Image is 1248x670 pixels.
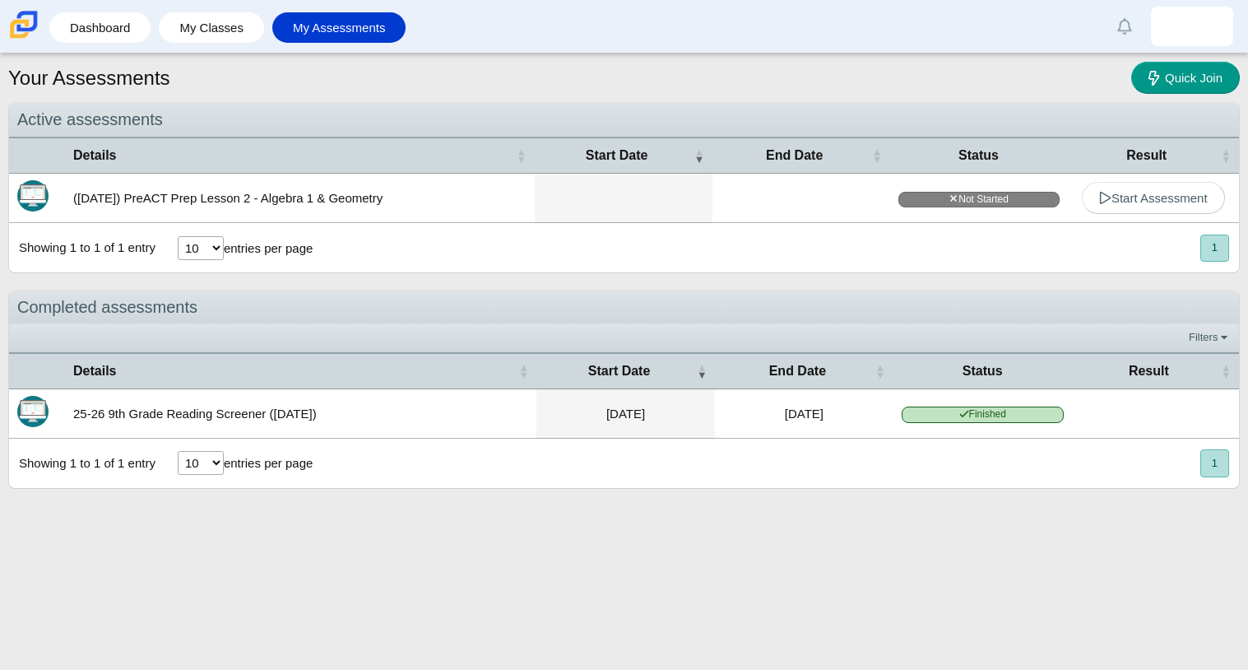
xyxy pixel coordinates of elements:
[9,291,1239,324] div: Completed assessments
[9,439,155,488] div: Showing 1 to 1 of 1 entry
[73,147,513,165] span: Details
[1165,71,1222,85] span: Quick Join
[8,64,170,92] h1: Your Assessments
[902,362,1064,380] span: Status
[721,147,869,165] span: End Date
[1106,8,1143,44] a: Alerts
[872,147,882,164] span: End Date : Activate to sort
[1200,235,1229,262] button: 1
[875,363,885,379] span: End Date : Activate to sort
[17,180,49,212] img: Itembank
[281,12,398,43] a: My Assessments
[1200,449,1229,477] button: 1
[898,192,1060,207] span: Not Started
[65,389,536,439] td: 25-26 9th Grade Reading Screener ([DATE])
[7,30,41,44] a: Carmen School of Science & Technology
[518,363,528,379] span: Details : Activate to sort
[697,363,707,379] span: Start Date : Activate to remove sorting
[606,407,645,421] time: Aug 21, 2025 at 11:55 AM
[1221,363,1231,379] span: Result : Activate to sort
[1179,13,1205,40] img: antonio.aguirre.skcdnE
[898,147,1060,165] span: Status
[1199,235,1229,262] nav: pagination
[65,174,535,223] td: ([DATE]) PreACT Prep Lesson 2 - Algebra 1 & Geometry
[1131,62,1240,94] a: Quick Join
[1082,182,1225,214] a: Start Assessment
[723,362,872,380] span: End Date
[785,407,823,421] time: Aug 21, 2025 at 12:21 PM
[1076,147,1218,165] span: Result
[7,7,41,42] img: Carmen School of Science & Technology
[545,362,694,380] span: Start Date
[1080,362,1218,380] span: Result
[543,147,691,165] span: Start Date
[58,12,142,43] a: Dashboard
[73,362,515,380] span: Details
[1099,191,1208,205] span: Start Assessment
[9,223,155,272] div: Showing 1 to 1 of 1 entry
[1199,449,1229,477] nav: pagination
[1221,147,1231,164] span: Result : Activate to sort
[17,396,49,427] img: Itembank
[1151,7,1233,46] a: antonio.aguirre.skcdnE
[224,456,313,470] label: entries per page
[517,147,527,164] span: Details : Activate to sort
[694,147,704,164] span: Start Date : Activate to remove sorting
[9,103,1239,137] div: Active assessments
[167,12,256,43] a: My Classes
[224,241,313,255] label: entries per page
[902,407,1064,422] span: Finished
[1185,329,1235,346] a: Filters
